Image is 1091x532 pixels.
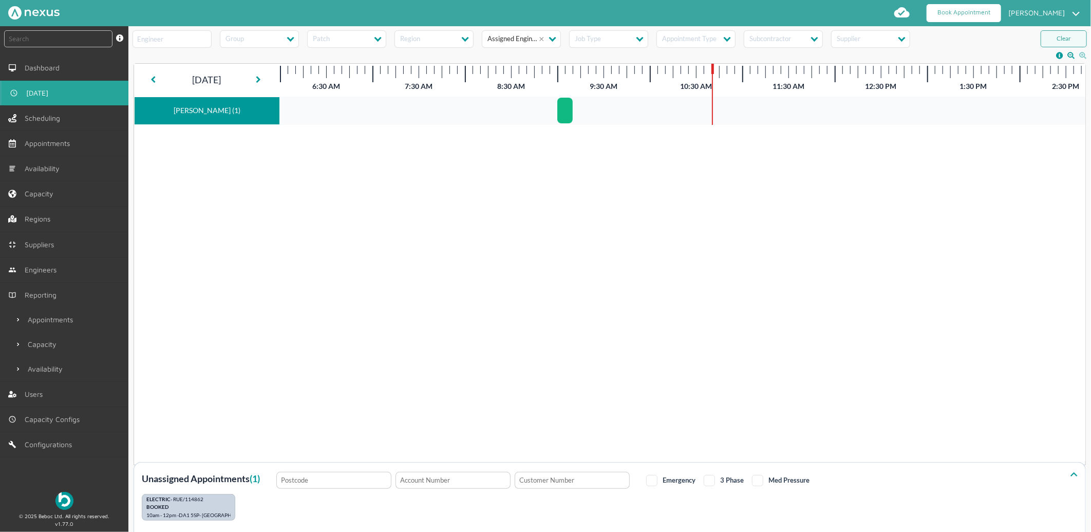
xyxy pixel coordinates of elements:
img: md-time.svg [8,415,16,424]
label: Emergency [646,476,695,484]
div: 1:30 PM [927,82,1020,90]
div: 9:30 AM [557,82,650,90]
div: 7:30 AM [372,82,465,90]
div: 12:30 PM [835,82,927,90]
a: Capacity [8,332,128,357]
input: Account Number [396,472,511,489]
span: Clear all [539,34,548,44]
img: md-desktop.svg [8,64,16,72]
img: Nexus [8,6,60,20]
img: capacity-left-menu.svg [8,190,16,198]
input: Search by: Ref, PostCode, MPAN, MPRN, Account, Customer [4,30,112,47]
span: Suppliers [25,241,58,249]
span: 10am - 12pm - [146,512,179,519]
p: - RUE/114862 [146,497,231,505]
div: [PERSON_NAME] (1) [139,101,275,120]
img: appointments-left-menu.svg [8,139,16,148]
input: Customer Number [515,472,630,489]
label: 3 Phase [704,476,744,484]
img: scheduling-left-menu.svg [8,114,16,122]
span: Regions [25,215,54,223]
span: [DATE] [26,89,52,97]
img: md-list.svg [8,164,16,173]
label: Unassigned Appointments [142,472,260,490]
img: md-people.svg [8,266,16,274]
span: Reporting [25,291,61,299]
span: Appointments [25,139,74,148]
label: Med Pressure [752,476,810,484]
span: ELECTRIC [146,496,171,502]
img: Beboc Logo [55,492,73,510]
input: Engineer [133,30,212,48]
span: Appointments [28,316,77,324]
div: 10:30 AM [650,82,742,90]
input: Postcode [276,472,391,489]
img: md-cloud-done.svg [894,4,910,21]
img: user-left-menu.svg [8,390,16,398]
div: Appointment Type [661,35,717,45]
img: md-contract.svg [8,241,16,249]
span: Availability [28,365,67,373]
span: Availability [25,164,64,173]
img: regions.left-menu.svg [8,215,16,223]
img: md-build.svg [8,441,16,449]
img: md-time.svg [10,89,18,97]
span: 1 [252,473,257,484]
a: Clear [1041,30,1087,47]
span: Users [25,390,47,398]
span: - [GEOGRAPHIC_DATA] [199,512,254,519]
span: Capacity [28,340,61,348]
div: Job Type [573,35,601,45]
span: Engineers [25,266,61,274]
span: Dashboard [25,64,64,72]
h3: [DATE] [192,66,221,94]
span: Scheduling [25,114,64,122]
a: Book Appointment [927,4,1001,22]
a: Availability [8,357,128,381]
span: ( ) [250,473,260,484]
span: DA1 5SP [179,512,199,519]
div: 6:30 AM [280,82,372,90]
div: 11:30 AM [742,82,835,90]
img: md-book.svg [8,291,16,299]
a: Zoom out the view for a 60m resolution [1067,52,1075,59]
a: Appointments [8,307,128,332]
span: BOOKED [146,504,168,510]
span: Configurations [25,441,76,449]
div: 8:30 AM [465,82,557,90]
a: Zoom in the view for a 15m resolution [1079,52,1087,59]
span: Capacity Configs [25,415,84,424]
span: Capacity [25,190,58,198]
